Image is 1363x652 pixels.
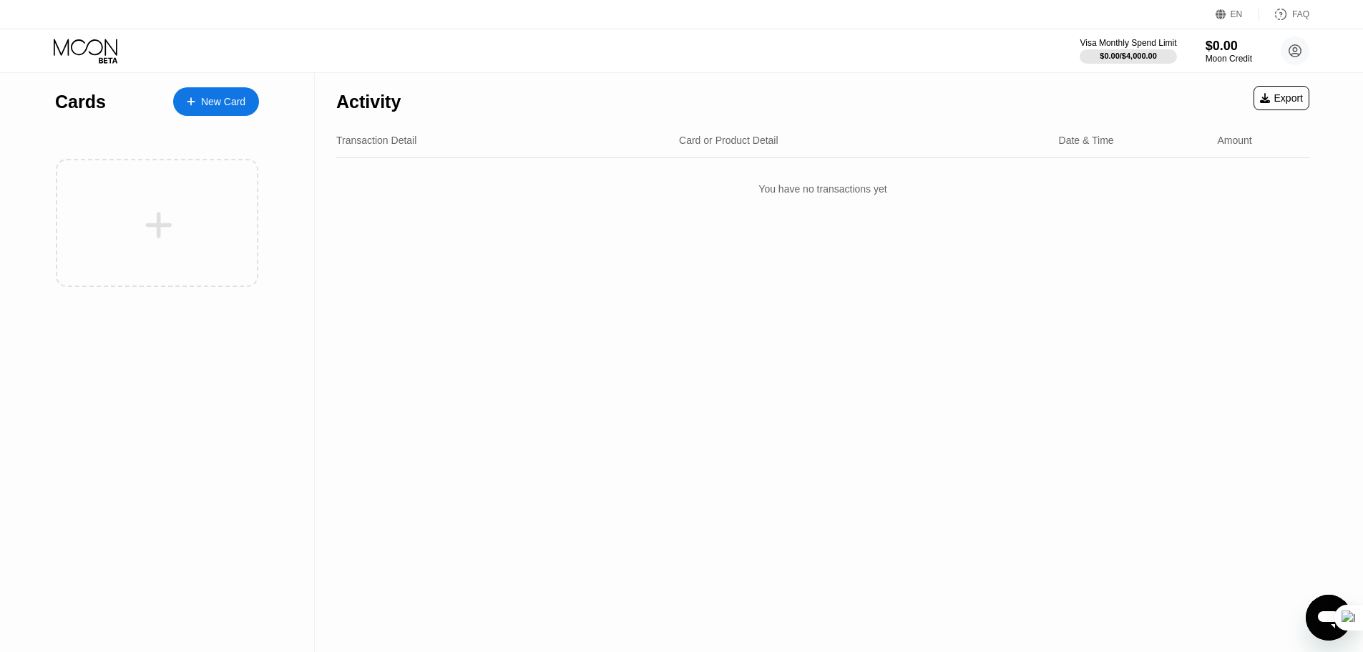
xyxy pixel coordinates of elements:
div: EN [1231,9,1243,19]
div: $0.00Moon Credit [1206,39,1252,64]
div: Date & Time [1059,135,1114,146]
div: EN [1216,7,1259,21]
div: Export [1254,86,1309,110]
div: Export [1260,92,1303,104]
div: Visa Monthly Spend Limit [1080,38,1176,48]
div: New Card [173,87,259,116]
div: Transaction Detail [336,135,416,146]
div: FAQ [1259,7,1309,21]
div: Activity [336,92,401,112]
div: You have no transactions yet [336,169,1309,209]
div: Cards [55,92,106,112]
iframe: Button to launch messaging window [1306,595,1352,641]
div: Visa Monthly Spend Limit$0.00/$4,000.00 [1080,38,1176,64]
div: Amount [1217,135,1251,146]
div: Card or Product Detail [679,135,778,146]
div: $0.00 [1206,39,1252,54]
div: FAQ [1292,9,1309,19]
div: $0.00 / $4,000.00 [1100,52,1157,60]
div: Moon Credit [1206,54,1252,64]
div: New Card [201,96,245,108]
